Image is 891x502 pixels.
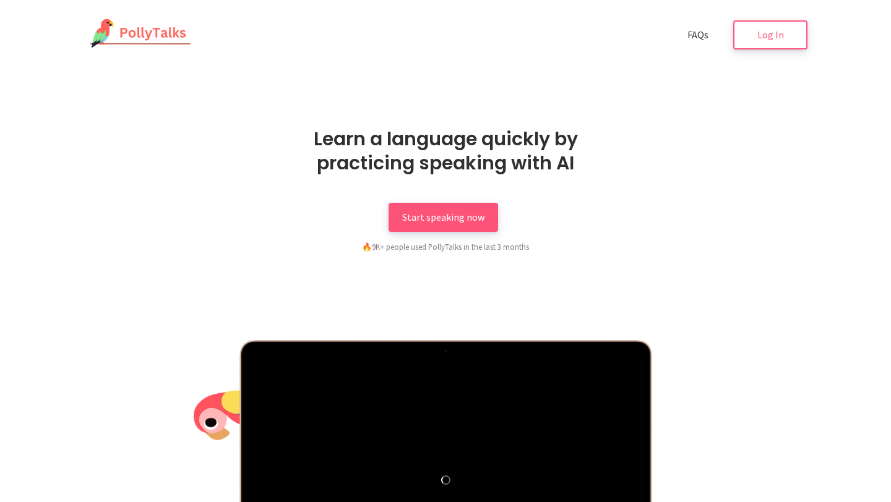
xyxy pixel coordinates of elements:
a: Log In [733,20,807,49]
img: PollyTalks Logo [84,19,191,49]
span: Start speaking now [402,211,484,223]
span: Log In [757,28,784,41]
div: 9K+ people used PollyTalks in the last 3 months [297,240,594,253]
h1: Learn a language quickly by practicing speaking with AI [275,127,616,175]
a: FAQs [674,20,722,49]
span: FAQs [687,28,708,41]
span: fire [362,242,372,252]
a: Start speaking now [389,203,498,232]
